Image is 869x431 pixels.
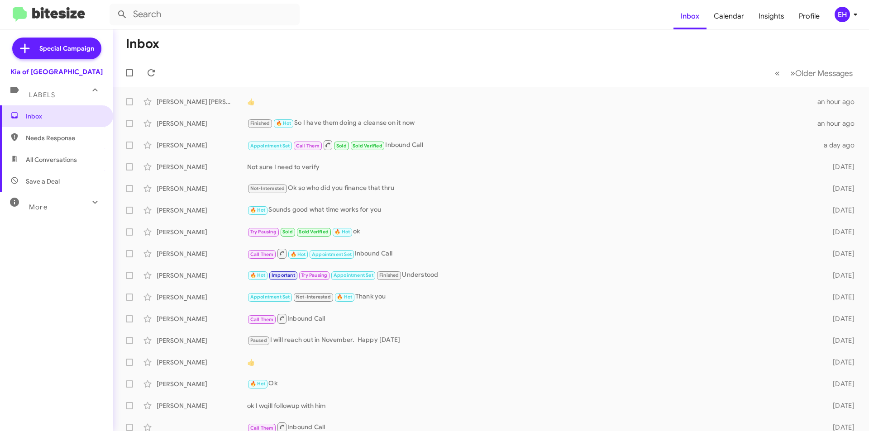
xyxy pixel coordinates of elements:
[26,177,60,186] span: Save a Deal
[282,229,293,235] span: Sold
[247,335,818,346] div: I will reach out in November. Happy [DATE]
[827,7,859,22] button: EH
[769,64,785,82] button: Previous
[247,139,818,151] div: Inbound Call
[157,184,247,193] div: [PERSON_NAME]
[818,249,862,258] div: [DATE]
[299,229,329,235] span: Sold Verified
[247,401,818,410] div: ok I wqill followup with him
[157,379,247,388] div: [PERSON_NAME]
[818,206,862,215] div: [DATE]
[818,358,862,367] div: [DATE]
[250,120,270,126] span: Finished
[247,313,818,324] div: Inbound Call
[247,227,818,237] div: ok
[157,141,247,150] div: [PERSON_NAME]
[250,425,274,431] span: Call Them
[818,141,862,150] div: a day ago
[247,248,818,259] div: Inbound Call
[247,270,818,280] div: Understood
[250,381,266,387] span: 🔥 Hot
[334,229,350,235] span: 🔥 Hot
[301,272,327,278] span: Try Pausing
[790,67,795,79] span: »
[775,67,780,79] span: «
[247,97,817,106] div: 👍
[12,38,101,59] a: Special Campaign
[247,183,818,194] div: Ok so who did you finance that thru
[29,91,55,99] span: Labels
[296,294,331,300] span: Not-Interested
[157,162,247,171] div: [PERSON_NAME]
[247,162,818,171] div: Not sure I need to verify
[818,227,862,237] div: [DATE]
[157,358,247,367] div: [PERSON_NAME]
[817,97,862,106] div: an hour ago
[272,272,295,278] span: Important
[157,97,247,106] div: [PERSON_NAME] [PERSON_NAME]
[29,203,48,211] span: More
[818,314,862,323] div: [DATE]
[296,143,320,149] span: Call Them
[157,271,247,280] div: [PERSON_NAME]
[818,401,862,410] div: [DATE]
[157,336,247,345] div: [PERSON_NAME]
[110,4,300,25] input: Search
[276,120,291,126] span: 🔥 Hot
[379,272,399,278] span: Finished
[247,118,817,128] div: So I have them doing a cleanse on it now
[26,133,103,142] span: Needs Response
[157,119,247,128] div: [PERSON_NAME]
[157,227,247,237] div: [PERSON_NAME]
[818,336,862,345] div: [DATE]
[250,317,274,322] span: Call Them
[250,272,266,278] span: 🔥 Hot
[157,401,247,410] div: [PERSON_NAME]
[673,3,707,29] a: Inbox
[26,112,103,121] span: Inbox
[818,162,862,171] div: [DATE]
[312,251,352,257] span: Appointment Set
[26,155,77,164] span: All Conversations
[818,379,862,388] div: [DATE]
[250,185,285,191] span: Not-Interested
[157,206,247,215] div: [PERSON_NAME]
[792,3,827,29] a: Profile
[336,143,347,149] span: Sold
[247,205,818,215] div: Sounds good what time works for you
[770,64,858,82] nav: Page navigation example
[10,67,103,76] div: Kia of [GEOGRAPHIC_DATA]
[250,337,267,343] span: Paused
[334,272,373,278] span: Appointment Set
[817,119,862,128] div: an hour ago
[157,314,247,323] div: [PERSON_NAME]
[157,293,247,302] div: [PERSON_NAME]
[818,271,862,280] div: [DATE]
[39,44,94,53] span: Special Campaign
[157,249,247,258] div: [PERSON_NAME]
[126,37,159,51] h1: Inbox
[707,3,751,29] a: Calendar
[818,293,862,302] div: [DATE]
[250,251,274,257] span: Call Them
[835,7,850,22] div: EH
[250,229,277,235] span: Try Pausing
[795,68,853,78] span: Older Messages
[818,184,862,193] div: [DATE]
[751,3,792,29] a: Insights
[250,143,290,149] span: Appointment Set
[337,294,352,300] span: 🔥 Hot
[785,64,858,82] button: Next
[353,143,382,149] span: Sold Verified
[247,358,818,367] div: 👍
[291,251,306,257] span: 🔥 Hot
[250,207,266,213] span: 🔥 Hot
[247,379,818,389] div: Ok
[247,292,818,302] div: Thank you
[250,294,290,300] span: Appointment Set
